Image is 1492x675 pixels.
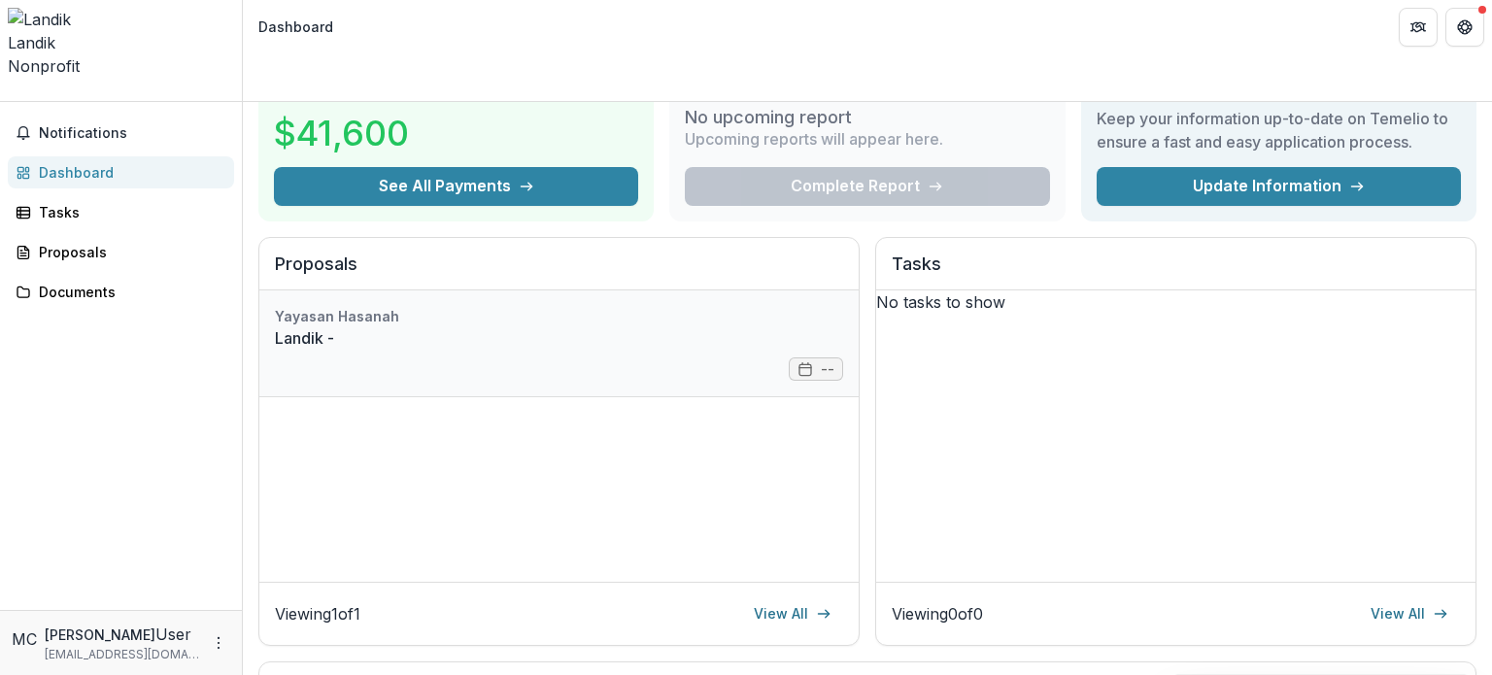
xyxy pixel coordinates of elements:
[39,125,226,142] span: Notifications
[39,242,219,262] div: Proposals
[685,127,943,151] p: Upcoming reports will appear here.
[275,253,843,290] h2: Proposals
[275,602,360,625] p: Viewing 1 of 1
[892,253,1460,290] h2: Tasks
[39,202,219,222] div: Tasks
[876,290,1475,314] p: No tasks to show
[8,31,234,54] div: Landik
[39,282,219,302] div: Documents
[1097,167,1461,206] a: Update Information
[1399,8,1438,47] button: Partners
[8,118,234,149] button: Notifications
[251,13,341,41] nav: breadcrumb
[207,631,230,655] button: More
[8,156,234,188] a: Dashboard
[39,162,219,183] div: Dashboard
[45,624,155,645] p: [PERSON_NAME]
[8,8,234,31] img: Landik
[274,167,638,206] button: See All Payments
[12,627,37,651] div: Mandy Chen
[892,602,983,625] p: Viewing 0 of 0
[685,107,852,128] h3: No upcoming report
[1097,107,1461,153] h3: Keep your information up-to-date on Temelio to ensure a fast and easy application process.
[8,276,234,308] a: Documents
[1445,8,1484,47] button: Get Help
[258,17,333,37] div: Dashboard
[8,236,234,268] a: Proposals
[155,623,191,646] p: User
[1359,598,1460,629] a: View All
[742,598,843,629] a: View All
[274,107,409,159] h3: $41,600
[8,196,234,228] a: Tasks
[275,326,843,350] a: Landik -
[8,56,80,76] span: Nonprofit
[45,646,199,663] p: [EMAIL_ADDRESS][DOMAIN_NAME]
